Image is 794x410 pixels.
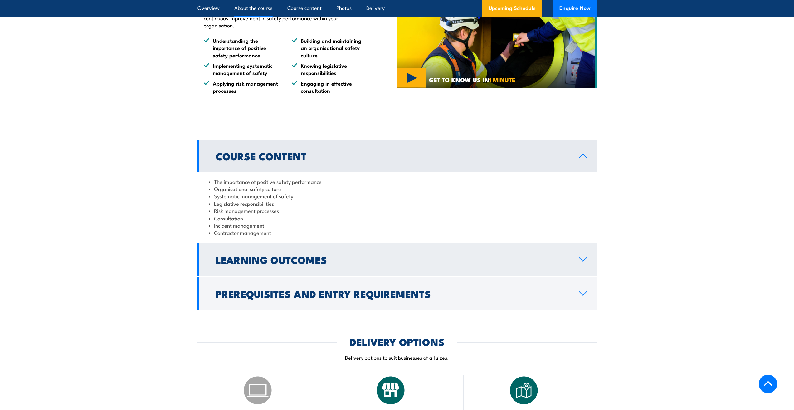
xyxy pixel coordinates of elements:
[292,62,368,77] li: Knowing legislative responsibilities
[429,77,515,82] span: GET TO KNOW US IN
[489,75,515,84] strong: 1 MINUTE
[209,178,586,185] li: The importance of positive safety performance
[216,255,569,264] h2: Learning Outcomes
[216,289,569,298] h2: Prerequisites and Entry Requirements
[197,277,597,310] a: Prerequisites and Entry Requirements
[209,215,586,222] li: Consultation
[209,200,586,207] li: Legislative responsibilities
[292,80,368,94] li: Engaging in effective consultation
[216,151,569,160] h2: Course Content
[204,37,280,59] li: Understanding the importance of positive safety performance
[209,192,586,200] li: Systematic management of safety
[209,185,586,192] li: Organisational safety culture
[209,229,586,236] li: Contractor management
[204,62,280,77] li: Implementing systematic management of safety
[197,243,597,276] a: Learning Outcomes
[292,37,368,59] li: Building and maintaining an organisational safety culture
[197,354,597,361] p: Delivery options to suit businesses of all sizes.
[204,80,280,94] li: Applying risk management processes
[209,222,586,229] li: Incident management
[197,140,597,172] a: Course Content
[209,207,586,214] li: Risk management processes
[350,337,445,346] h2: DELIVERY OPTIONS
